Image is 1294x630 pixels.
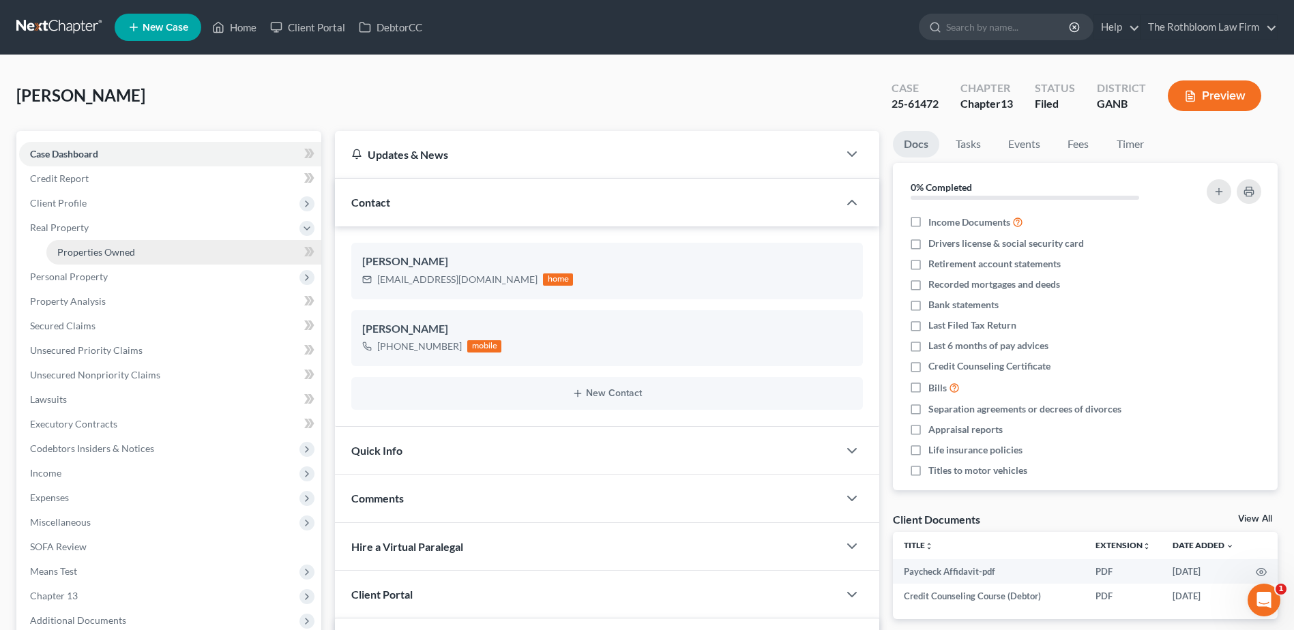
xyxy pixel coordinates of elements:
span: New Case [143,22,188,33]
a: Unsecured Priority Claims [19,338,321,363]
span: Life insurance policies [928,443,1023,457]
td: [DATE] [1162,584,1245,608]
a: DebtorCC [352,15,429,40]
a: Home [205,15,263,40]
span: Client Profile [30,197,87,209]
a: Tasks [945,131,992,157]
span: Properties Owned [57,246,135,258]
span: Codebtors Insiders & Notices [30,442,154,454]
span: 1 [1276,584,1286,595]
a: Client Portal [263,15,352,40]
div: Chapter [960,80,1013,96]
i: expand_more [1226,542,1234,550]
iframe: Intercom live chat [1248,584,1280,616]
span: Chapter 13 [30,590,78,601]
div: Filed [1035,96,1075,112]
td: Paycheck Affidavit-pdf [893,559,1085,584]
a: Docs [893,131,939,157]
td: PDF [1085,559,1162,584]
span: Retirement account statements [928,257,1061,271]
strong: 0% Completed [911,181,972,193]
a: Unsecured Nonpriority Claims [19,363,321,387]
a: The Rothbloom Law Firm [1141,15,1277,40]
span: Miscellaneous [30,516,91,528]
div: [PHONE_NUMBER] [377,340,462,353]
a: Credit Report [19,166,321,191]
span: Quick Info [351,444,402,457]
span: Additional Documents [30,614,126,626]
a: SOFA Review [19,535,321,559]
span: Hire a Virtual Paralegal [351,540,463,553]
button: Preview [1168,80,1261,111]
div: home [543,273,573,286]
span: Lawsuits [30,393,67,405]
td: Credit Counseling Course (Debtor) [893,584,1085,608]
div: Updates & News [351,147,822,162]
span: [PERSON_NAME] [16,85,145,105]
a: Executory Contracts [19,412,321,436]
span: Titles to motor vehicles [928,464,1027,477]
span: Means Test [30,565,77,577]
div: mobile [467,340,501,352]
a: Property Analysis [19,289,321,314]
span: Last 6 months of pay advices [928,339,1048,352]
span: SOFA Review [30,541,87,552]
div: District [1097,80,1146,96]
i: unfold_more [925,542,933,550]
a: Properties Owned [46,240,321,265]
div: Client Documents [893,512,980,526]
span: Bills [928,381,947,395]
td: [DATE] [1162,559,1245,584]
span: Unsecured Priority Claims [30,344,143,356]
span: 13 [1001,97,1013,110]
button: New Contact [362,388,852,399]
a: Case Dashboard [19,142,321,166]
a: Timer [1106,131,1155,157]
span: Executory Contracts [30,418,117,430]
a: Secured Claims [19,314,321,338]
a: Fees [1057,131,1100,157]
a: View All [1238,514,1272,524]
div: GANB [1097,96,1146,112]
span: Bank statements [928,298,999,312]
a: Lawsuits [19,387,321,412]
div: Case [892,80,939,96]
a: Help [1094,15,1140,40]
span: Real Property [30,222,89,233]
input: Search by name... [946,14,1071,40]
span: Recorded mortgages and deeds [928,277,1060,291]
span: Last Filed Tax Return [928,318,1016,332]
div: [EMAIL_ADDRESS][DOMAIN_NAME] [377,273,538,286]
span: Secured Claims [30,320,95,331]
i: unfold_more [1143,542,1151,550]
span: Drivers license & social security card [928,237,1084,250]
a: Titleunfold_more [904,540,933,550]
div: Chapter [960,96,1013,112]
span: Appraisal reports [928,423,1003,436]
div: [PERSON_NAME] [362,254,852,270]
td: PDF [1085,584,1162,608]
div: Status [1035,80,1075,96]
a: Date Added expand_more [1173,540,1234,550]
span: Credit Counseling Certificate [928,359,1050,373]
span: Property Analysis [30,295,106,307]
span: Income Documents [928,215,1010,229]
span: Contact [351,196,390,209]
span: Income [30,467,61,479]
span: Personal Property [30,271,108,282]
span: Comments [351,492,404,505]
a: Events [997,131,1051,157]
span: Client Portal [351,588,413,601]
div: 25-61472 [892,96,939,112]
span: Unsecured Nonpriority Claims [30,369,160,380]
span: Expenses [30,492,69,503]
span: Credit Report [30,172,89,184]
span: Separation agreements or decrees of divorces [928,402,1121,416]
span: Case Dashboard [30,148,98,160]
a: Extensionunfold_more [1096,540,1151,550]
div: [PERSON_NAME] [362,321,852,337]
